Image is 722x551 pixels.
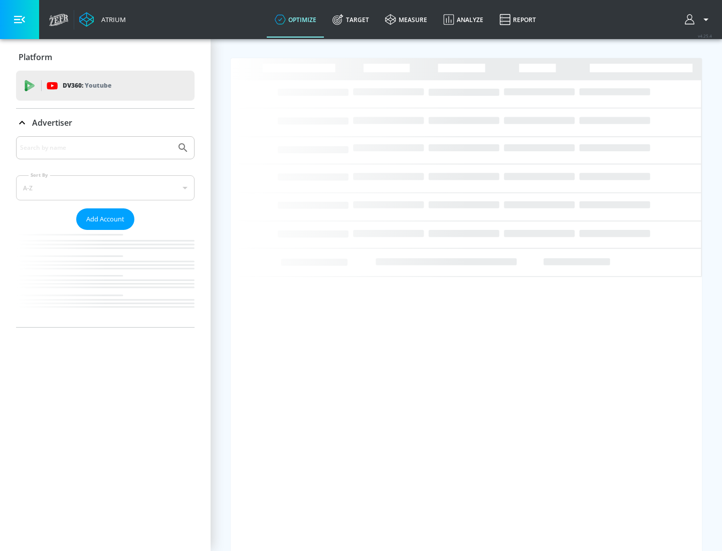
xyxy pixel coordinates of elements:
[19,52,52,63] p: Platform
[16,71,195,101] div: DV360: Youtube
[86,213,124,225] span: Add Account
[16,136,195,327] div: Advertiser
[377,2,435,38] a: measure
[16,43,195,71] div: Platform
[63,80,111,91] p: DV360:
[16,109,195,137] div: Advertiser
[32,117,72,128] p: Advertiser
[435,2,491,38] a: Analyze
[491,2,544,38] a: Report
[16,230,195,327] nav: list of Advertiser
[267,2,324,38] a: optimize
[698,33,712,39] span: v 4.25.4
[97,15,126,24] div: Atrium
[324,2,377,38] a: Target
[20,141,172,154] input: Search by name
[85,80,111,91] p: Youtube
[79,12,126,27] a: Atrium
[29,172,50,178] label: Sort By
[76,208,134,230] button: Add Account
[16,175,195,200] div: A-Z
